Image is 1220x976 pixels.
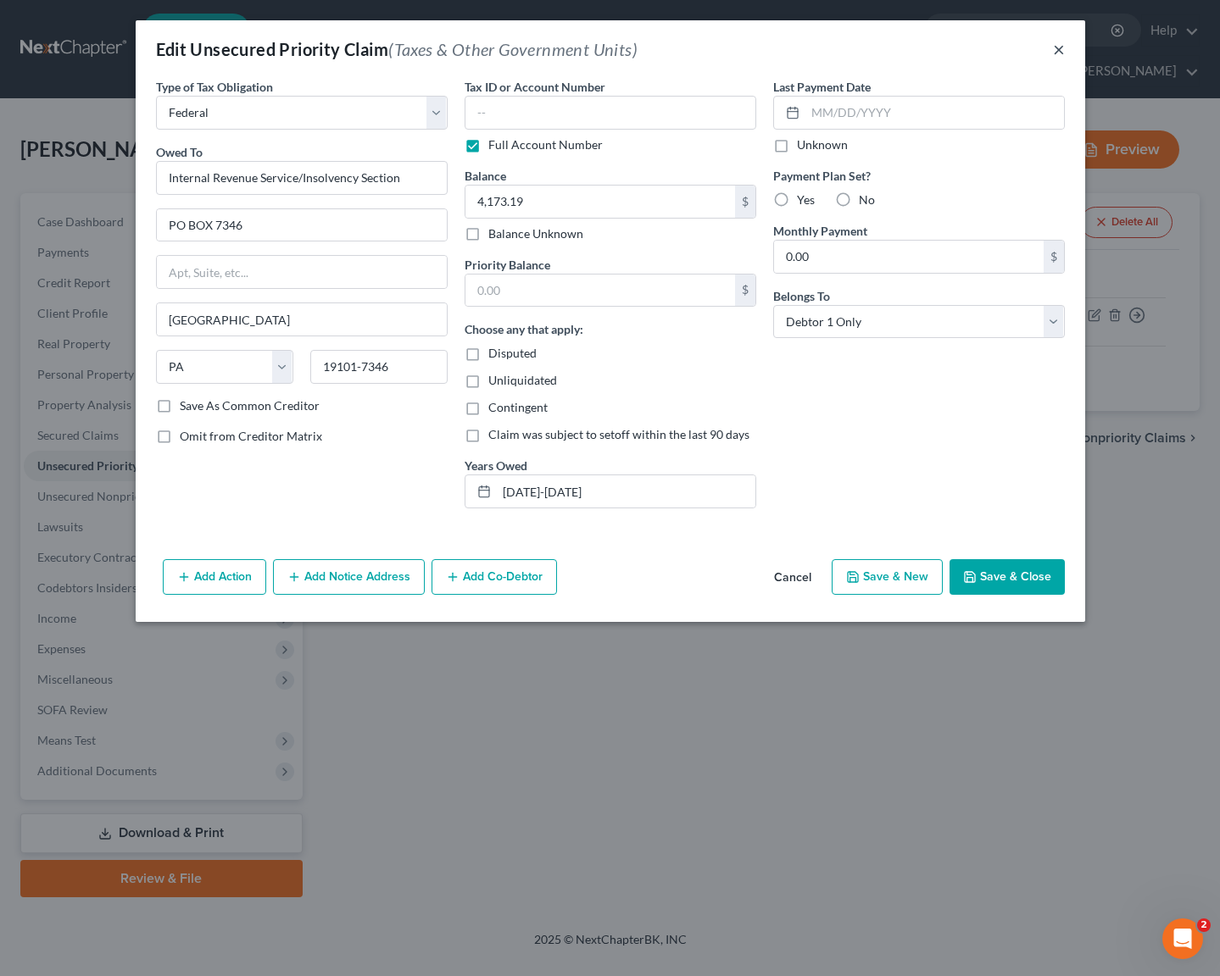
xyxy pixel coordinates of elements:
button: Save & New [832,559,943,595]
span: (Taxes & Other Government Units) [388,39,638,59]
label: Unknown [797,136,848,153]
label: Balance [465,167,506,185]
input: MM/DD/YYYY [805,97,1064,129]
span: Omit from Creditor Matrix [180,429,322,443]
span: Belongs To [773,289,830,303]
label: Full Account Number [488,136,603,153]
div: $ [735,274,755,307]
span: Yes [797,192,815,207]
button: Add Action [163,559,266,595]
span: Unliquidated [488,373,557,387]
label: Last Payment Date [773,78,871,96]
span: Contingent [488,400,548,414]
input: -- [465,96,756,130]
input: 0.00 [774,241,1044,273]
span: Owed To [156,145,203,159]
input: Enter address... [157,209,447,241]
input: 0.00 [465,186,735,218]
button: Add Co-Debtor [432,559,557,595]
input: Search creditor by name... [156,161,448,195]
span: Claim was subject to setoff within the last 90 days [488,427,749,441]
input: -- [497,475,755,507]
button: Add Notice Address [273,559,425,595]
button: × [1053,39,1065,59]
button: Save & Close [950,559,1065,595]
label: Priority Balance [465,256,550,274]
label: Years Owed [465,457,527,474]
input: 0.00 [465,274,735,307]
iframe: Intercom live chat [1162,918,1203,959]
span: Type of Tax Obligation [156,80,273,94]
label: Monthly Payment [773,222,867,240]
label: Choose any that apply: [465,320,583,338]
button: Cancel [760,561,825,595]
span: No [859,192,875,207]
label: Balance Unknown [488,225,583,242]
label: Payment Plan Set? [773,167,1065,185]
div: Edit Unsecured Priority Claim [156,37,638,61]
input: Enter zip... [310,350,448,384]
label: Save As Common Creditor [180,397,320,414]
div: $ [735,186,755,218]
div: $ [1044,241,1064,273]
span: Disputed [488,346,537,360]
label: Tax ID or Account Number [465,78,605,96]
input: Enter city... [157,303,447,335]
input: Apt, Suite, etc... [157,256,447,288]
span: 2 [1197,918,1211,932]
